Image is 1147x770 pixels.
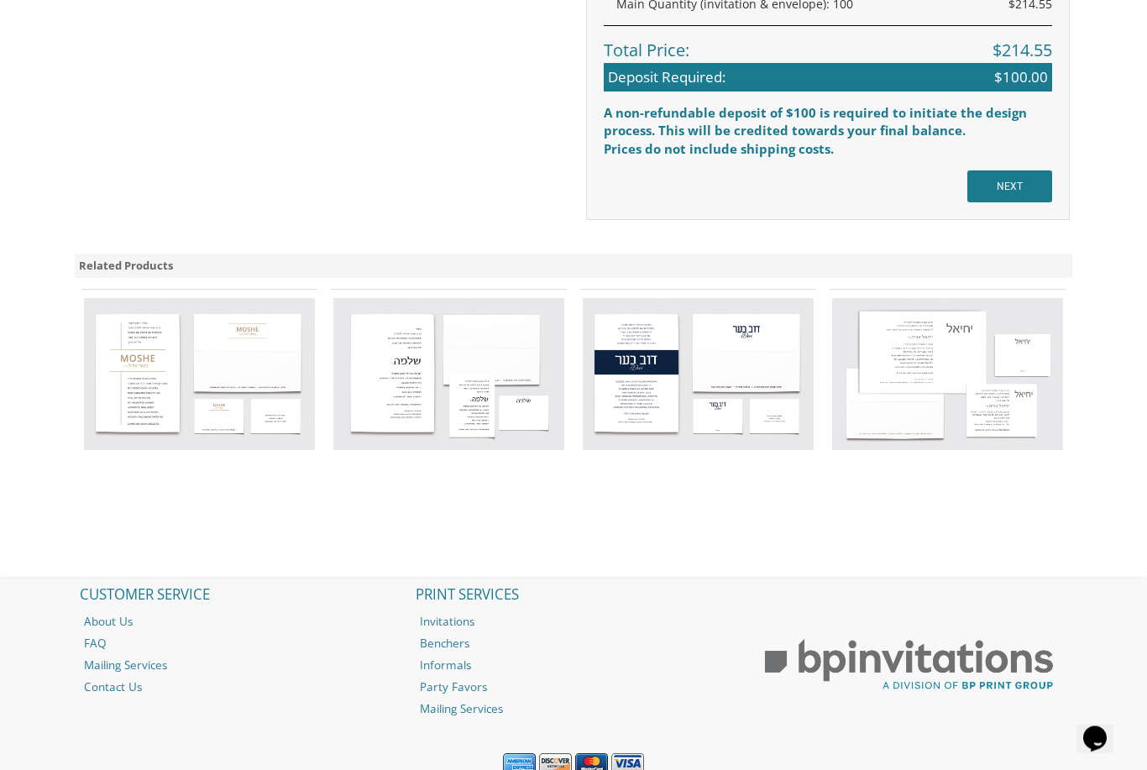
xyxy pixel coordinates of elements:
[407,677,741,699] a: Party Favors
[84,299,315,451] img: Bar Mitzvah Invitation Style 2
[71,579,405,611] h2: CUSTOMER SERVICE
[407,611,741,633] a: Invitations
[1076,703,1130,753] iframe: chat widget
[967,171,1052,203] input: NEXT
[71,633,405,655] a: FAQ
[994,68,1048,88] span: $100.00
[832,299,1063,451] img: Bar Mitzvah Invitation Style 19
[604,64,1052,92] div: Deposit Required:
[71,655,405,677] a: Mailing Services
[71,611,405,633] a: About Us
[75,254,1073,279] div: Related Products
[604,26,1052,64] div: Total Price:
[333,299,564,451] img: Bar Mitzvah Invitation Style 16
[407,699,741,720] a: Mailing Services
[604,141,1052,159] div: Prices do not include shipping costs.
[407,633,741,655] a: Benchers
[583,299,814,451] img: Bar Mitzvah Invitation Style 17
[742,626,1076,706] img: BP Print Group
[71,677,405,699] a: Contact Us
[992,39,1052,64] span: $214.55
[407,655,741,677] a: Informals
[407,579,741,611] h2: PRINT SERVICES
[604,105,1052,141] div: A non-refundable deposit of $100 is required to initiate the design process. This will be credite...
